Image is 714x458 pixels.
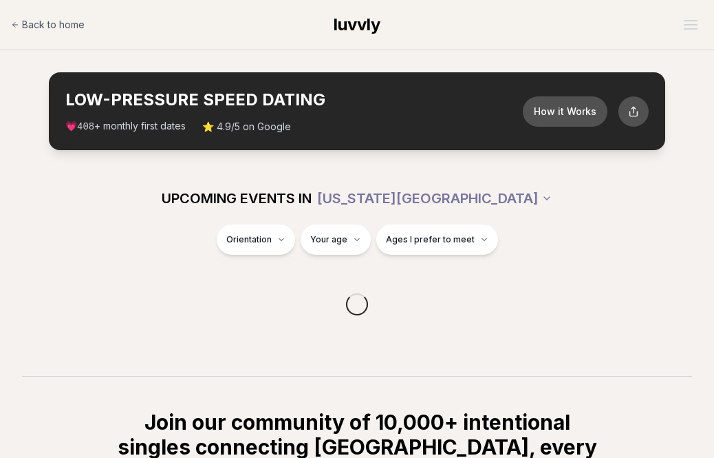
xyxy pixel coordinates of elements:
button: Ages I prefer to meet [376,225,498,255]
button: Orientation [217,225,295,255]
span: 💗 + monthly first dates [65,119,186,134]
button: Your age [301,225,371,255]
a: Back to home [11,11,85,39]
a: luvvly [334,14,380,36]
h2: LOW-PRESSURE SPEED DATING [65,89,523,111]
span: Back to home [22,18,85,32]
span: Orientation [226,234,272,245]
button: Open menu [678,14,703,35]
button: [US_STATE][GEOGRAPHIC_DATA] [317,183,552,214]
span: 408 [77,121,94,132]
span: luvvly [334,14,380,34]
button: How it Works [523,96,607,127]
span: Your age [310,234,347,245]
span: UPCOMING EVENTS IN [162,189,312,208]
span: Ages I prefer to meet [386,234,475,245]
span: ⭐ 4.9/5 on Google [202,120,291,134]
